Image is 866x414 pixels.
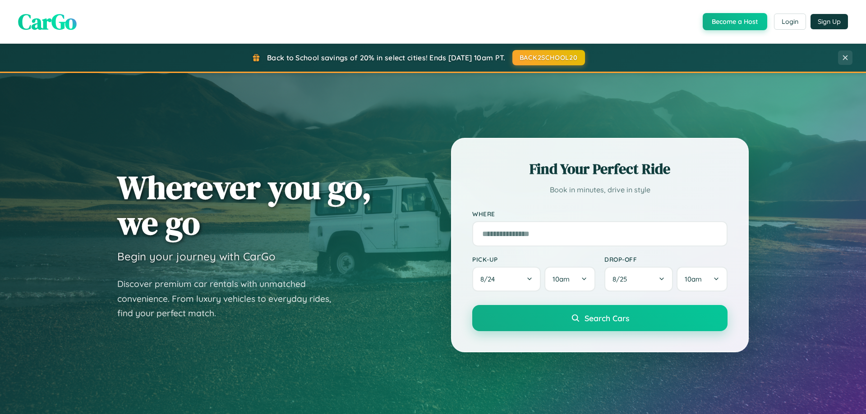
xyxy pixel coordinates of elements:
h3: Begin your journey with CarGo [117,250,276,263]
button: 8/25 [604,267,673,291]
h1: Wherever you go, we go [117,169,372,241]
button: Become a Host [703,13,767,30]
span: 8 / 25 [613,275,631,283]
button: Search Cars [472,305,728,331]
button: 8/24 [472,267,541,291]
h2: Find Your Perfect Ride [472,159,728,179]
span: CarGo [18,7,77,36]
span: Back to School savings of 20% in select cities! Ends [DATE] 10am PT. [267,53,505,62]
button: Sign Up [811,14,848,29]
label: Drop-off [604,255,728,263]
label: Pick-up [472,255,595,263]
span: Search Cars [585,313,629,323]
span: 10am [553,275,570,283]
p: Book in minutes, drive in style [472,183,728,196]
p: Discover premium car rentals with unmatched convenience. From luxury vehicles to everyday rides, ... [117,277,343,321]
label: Where [472,210,728,218]
button: Login [774,14,806,30]
span: 8 / 24 [480,275,499,283]
button: BACK2SCHOOL20 [512,50,585,65]
span: 10am [685,275,702,283]
button: 10am [677,267,728,291]
button: 10am [544,267,595,291]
